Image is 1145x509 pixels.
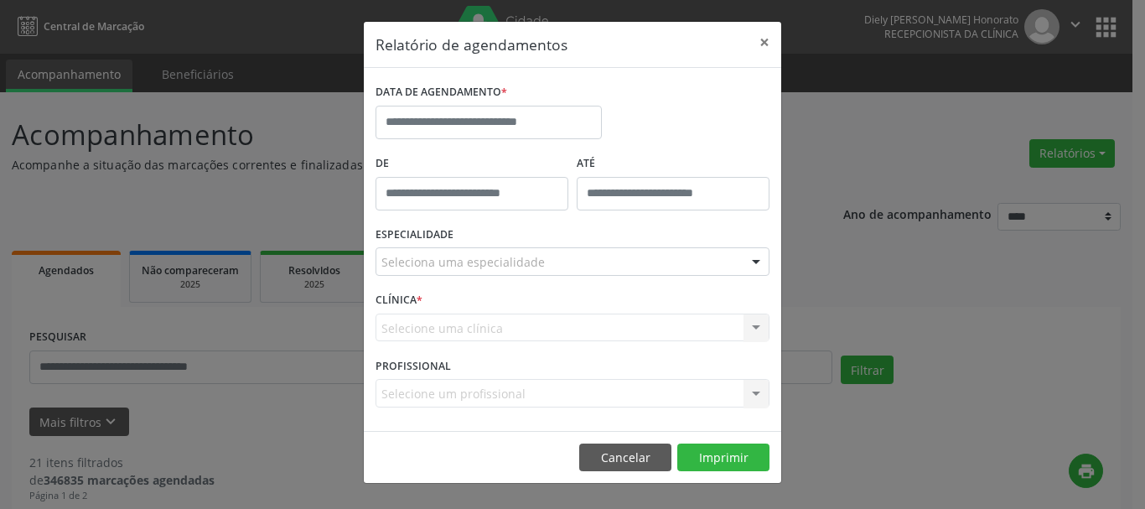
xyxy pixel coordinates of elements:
label: De [376,151,568,177]
label: DATA DE AGENDAMENTO [376,80,507,106]
label: PROFISSIONAL [376,353,451,379]
span: Seleciona uma especialidade [381,253,545,271]
label: ESPECIALIDADE [376,222,453,248]
button: Imprimir [677,444,769,472]
h5: Relatório de agendamentos [376,34,567,55]
label: ATÉ [577,151,769,177]
button: Close [748,22,781,63]
button: Cancelar [579,444,671,472]
label: CLÍNICA [376,288,422,314]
